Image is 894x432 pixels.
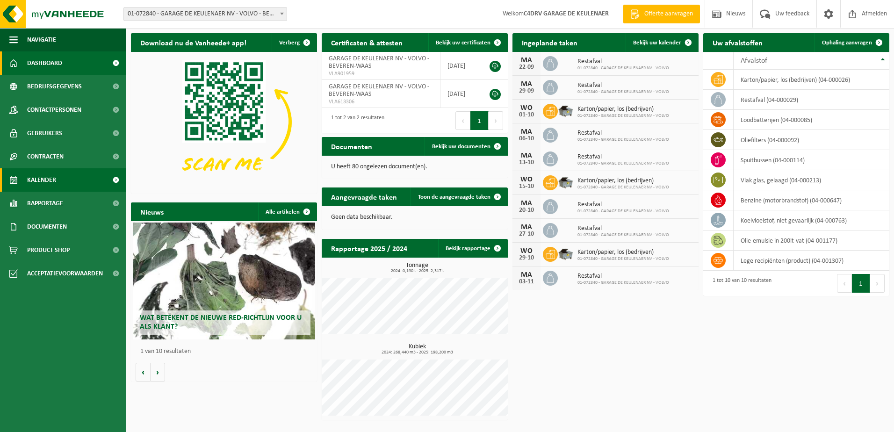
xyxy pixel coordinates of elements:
span: Verberg [279,40,300,46]
span: GARAGE DE KEULENAER NV - VOLVO - BEVEREN-WAAS [329,83,429,98]
button: 1 [852,274,870,293]
span: Kalender [27,168,56,192]
span: Navigatie [27,28,56,51]
img: WB-5000-GAL-GY-01 [558,245,574,261]
span: Restafval [577,201,669,209]
span: Restafval [577,130,669,137]
div: WO [517,176,536,183]
td: restafval (04-000029) [734,90,889,110]
span: Afvalstof [741,57,767,65]
td: lege recipiënten (product) (04-001307) [734,251,889,271]
span: Bekijk uw kalender [633,40,681,46]
h2: Aangevraagde taken [322,187,406,206]
span: 01-072840 - GARAGE DE KEULENAER NV - VOLVO [577,185,669,190]
h2: Rapportage 2025 / 2024 [322,239,417,257]
div: WO [517,247,536,255]
h2: Ingeplande taken [512,33,587,51]
button: Previous [455,111,470,130]
span: Bedrijfsgegevens [27,75,82,98]
span: Karton/papier, los (bedrijven) [577,106,669,113]
td: koelvloeistof, niet gevaarlijk (04-000763) [734,210,889,230]
div: 13-10 [517,159,536,166]
span: Acceptatievoorwaarden [27,262,103,285]
span: VLA901959 [329,70,433,78]
h2: Uw afvalstoffen [703,33,772,51]
td: karton/papier, los (bedrijven) (04-000026) [734,70,889,90]
div: MA [517,57,536,64]
a: Bekijk uw documenten [425,137,507,156]
td: olie-emulsie in 200lt-vat (04-001177) [734,230,889,251]
div: 06-10 [517,136,536,142]
div: WO [517,104,536,112]
span: 01-072840 - GARAGE DE KEULENAER NV - VOLVO [577,137,669,143]
span: 2024: 0,190 t - 2025: 2,317 t [326,269,508,274]
span: Offerte aanvragen [642,9,695,19]
h2: Documenten [322,137,382,155]
div: 1 tot 2 van 2 resultaten [326,110,384,131]
span: Gebruikers [27,122,62,145]
h3: Kubiek [326,344,508,355]
a: Bekijk uw kalender [626,33,698,52]
button: 1 [470,111,489,130]
span: Contracten [27,145,64,168]
span: 01-072840 - GARAGE DE KEULENAER NV - VOLVO [577,161,669,166]
div: MA [517,223,536,231]
img: Download de VHEPlus App [131,52,317,192]
p: Geen data beschikbaar. [331,214,498,221]
span: Bekijk uw documenten [432,144,490,150]
p: 1 van 10 resultaten [140,348,312,355]
img: WB-5000-GAL-GY-01 [558,174,574,190]
span: Bekijk uw certificaten [436,40,490,46]
span: 01-072840 - GARAGE DE KEULENAER NV - VOLVO - BEVEREN-WAAS [123,7,287,21]
td: oliefilters (04-000092) [734,130,889,150]
span: 01-072840 - GARAGE DE KEULENAER NV - VOLVO [577,232,669,238]
a: Alle artikelen [258,202,316,221]
div: 22-09 [517,64,536,71]
span: 01-072840 - GARAGE DE KEULENAER NV - VOLVO [577,89,669,95]
span: Wat betekent de nieuwe RED-richtlijn voor u als klant? [140,314,302,331]
button: Previous [837,274,852,293]
div: 01-10 [517,112,536,118]
a: Offerte aanvragen [623,5,700,23]
span: 01-072840 - GARAGE DE KEULENAER NV - VOLVO [577,113,669,119]
div: 15-10 [517,183,536,190]
strong: C4DRV GARAGE DE KEULENAER [524,10,609,17]
span: GARAGE DE KEULENAER NV - VOLVO - BEVEREN-WAAS [329,55,429,70]
button: Vorige [136,363,151,382]
span: Rapportage [27,192,63,215]
span: 01-072840 - GARAGE DE KEULENAER NV - VOLVO [577,280,669,286]
span: Toon de aangevraagde taken [418,194,490,200]
td: spuitbussen (04-000114) [734,150,889,170]
div: MA [517,271,536,279]
td: [DATE] [440,80,480,108]
span: Restafval [577,153,669,161]
span: Restafval [577,82,669,89]
img: WB-5000-GAL-GY-01 [558,102,574,118]
div: MA [517,200,536,207]
span: 01-072840 - GARAGE DE KEULENAER NV - VOLVO [577,209,669,214]
span: 01-072840 - GARAGE DE KEULENAER NV - VOLVO [577,256,669,262]
div: 29-10 [517,255,536,261]
h2: Download nu de Vanheede+ app! [131,33,256,51]
div: 29-09 [517,88,536,94]
h2: Certificaten & attesten [322,33,412,51]
a: Ophaling aanvragen [815,33,888,52]
a: Wat betekent de nieuwe RED-richtlijn voor u als klant? [133,223,315,339]
div: MA [517,128,536,136]
span: Karton/papier, los (bedrijven) [577,177,669,185]
h2: Nieuws [131,202,173,221]
td: [DATE] [440,52,480,80]
div: 1 tot 10 van 10 resultaten [708,273,771,294]
button: Next [489,111,503,130]
h3: Tonnage [326,262,508,274]
a: Toon de aangevraagde taken [411,187,507,206]
span: Dashboard [27,51,62,75]
span: Documenten [27,215,67,238]
a: Bekijk rapportage [438,239,507,258]
span: Ophaling aanvragen [822,40,872,46]
div: 27-10 [517,231,536,238]
span: Restafval [577,58,669,65]
span: Product Shop [27,238,70,262]
a: Bekijk uw certificaten [428,33,507,52]
span: Restafval [577,225,669,232]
